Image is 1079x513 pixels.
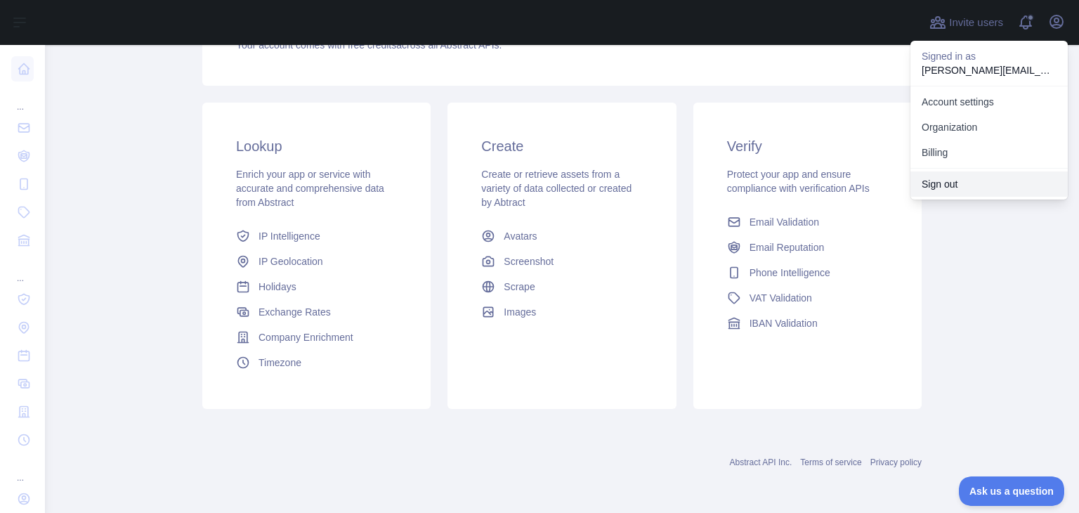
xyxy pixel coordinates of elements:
[750,316,818,330] span: IBAN Validation
[922,63,1057,77] p: [PERSON_NAME][EMAIL_ADDRESS][DOMAIN_NAME]
[721,311,894,336] a: IBAN Validation
[727,169,870,194] span: Protect your app and ensure compliance with verification APIs
[481,169,632,208] span: Create or retrieve assets from a variety of data collected or created by Abtract
[230,274,403,299] a: Holidays
[910,115,1068,140] a: Organization
[959,476,1065,506] iframe: Toggle Customer Support
[730,457,792,467] a: Abstract API Inc.
[259,229,320,243] span: IP Intelligence
[11,455,34,483] div: ...
[230,249,403,274] a: IP Geolocation
[910,140,1068,165] button: Billing
[230,350,403,375] a: Timezone
[236,39,502,51] span: Your account comes with across all Abstract APIs.
[721,209,894,235] a: Email Validation
[259,330,353,344] span: Company Enrichment
[476,299,648,325] a: Images
[721,235,894,260] a: Email Reputation
[348,39,396,51] span: free credits
[11,84,34,112] div: ...
[750,291,812,305] span: VAT Validation
[750,266,830,280] span: Phone Intelligence
[504,280,535,294] span: Scrape
[721,260,894,285] a: Phone Intelligence
[504,254,554,268] span: Screenshot
[504,305,536,319] span: Images
[910,171,1068,197] button: Sign out
[910,89,1068,115] a: Account settings
[11,256,34,284] div: ...
[230,223,403,249] a: IP Intelligence
[727,136,888,156] h3: Verify
[236,169,384,208] span: Enrich your app or service with accurate and comprehensive data from Abstract
[927,11,1006,34] button: Invite users
[800,457,861,467] a: Terms of service
[504,229,537,243] span: Avatars
[750,215,819,229] span: Email Validation
[949,15,1003,31] span: Invite users
[481,136,642,156] h3: Create
[259,305,331,319] span: Exchange Rates
[476,274,648,299] a: Scrape
[750,240,825,254] span: Email Reputation
[476,249,648,274] a: Screenshot
[259,280,296,294] span: Holidays
[922,49,1057,63] p: Signed in as
[259,356,301,370] span: Timezone
[236,136,397,156] h3: Lookup
[230,299,403,325] a: Exchange Rates
[870,457,922,467] a: Privacy policy
[476,223,648,249] a: Avatars
[230,325,403,350] a: Company Enrichment
[721,285,894,311] a: VAT Validation
[259,254,323,268] span: IP Geolocation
